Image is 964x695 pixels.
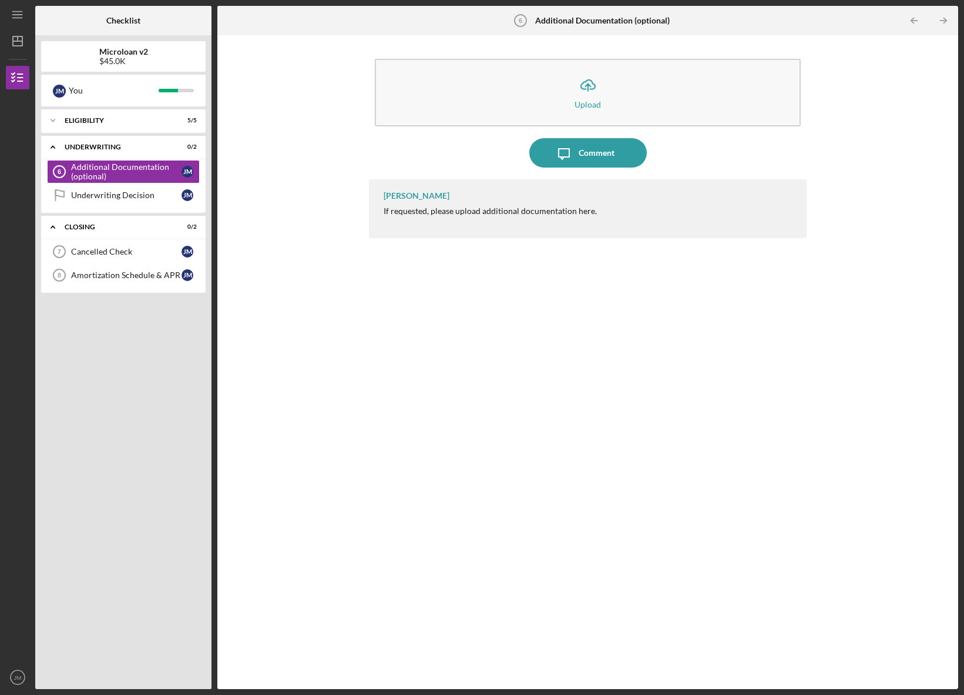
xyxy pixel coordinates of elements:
[384,191,449,201] div: [PERSON_NAME]
[47,240,200,263] a: 7Cancelled CheckJM
[529,138,647,168] button: Comment
[65,117,167,124] div: Eligibility
[99,47,148,56] b: Microloan v2
[182,269,193,281] div: J M
[47,263,200,287] a: 8Amortization Schedule & APRJM
[71,270,182,280] div: Amortization Schedule & APR
[519,17,522,24] tspan: 6
[14,674,22,681] text: JM
[58,168,61,175] tspan: 6
[176,143,197,151] div: 0 / 2
[47,183,200,207] a: Underwriting DecisionJM
[6,666,29,689] button: JM
[575,100,601,109] div: Upload
[69,81,159,101] div: You
[65,223,167,230] div: Closing
[182,246,193,258] div: J M
[71,247,182,256] div: Cancelled Check
[176,117,197,124] div: 5 / 5
[65,143,167,151] div: Underwriting
[384,206,597,216] div: If requested, please upload additional documentation here.
[182,189,193,201] div: J M
[106,16,140,25] b: Checklist
[99,56,148,66] div: $45.0K
[535,16,670,25] b: Additional Documentation (optional)
[58,248,61,255] tspan: 7
[375,59,801,126] button: Upload
[71,162,182,181] div: Additional Documentation (optional)
[579,138,614,168] div: Comment
[58,272,61,279] tspan: 8
[71,191,182,200] div: Underwriting Decision
[182,166,193,178] div: J M
[176,223,197,230] div: 0 / 2
[53,85,66,98] div: J M
[47,160,200,183] a: 6Additional Documentation (optional)JM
